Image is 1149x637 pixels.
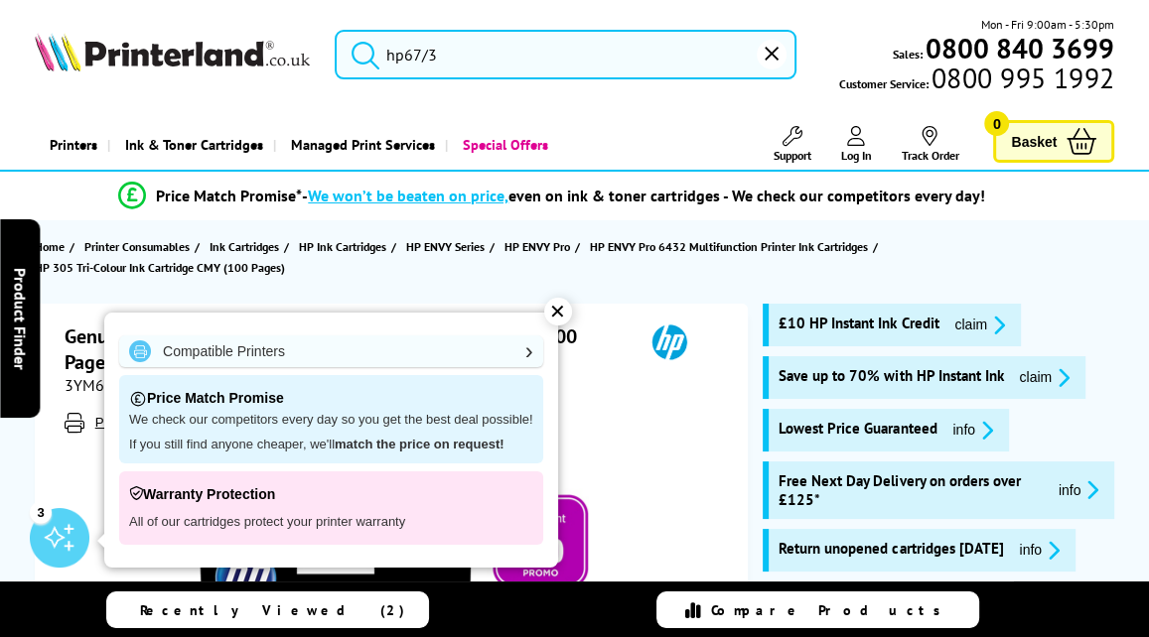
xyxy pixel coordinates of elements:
a: Recently Viewed (2) [106,591,429,628]
a: Home [35,236,70,257]
a: Compatible Printers [119,335,543,367]
a: Printers [35,119,107,170]
span: Log In [840,148,871,163]
h1: Genuine HP 3YM60AE 305 Tri-Colour Ink Cartridge CMY (100 Pages) [65,323,625,375]
span: Compare Products [711,601,951,619]
a: HP 305 Tri-Colour Ink Cartridge CMY (100 Pages) [35,257,290,278]
span: Basket [1011,128,1057,155]
div: - even on ink & toner cartridges - We check our competitors every day! [302,186,985,205]
span: Lowest Price Guaranteed [779,419,936,442]
span: 3YM60AE [65,375,131,395]
span: Mon - Fri 9:00am - 5:30pm [981,15,1114,34]
a: Managed Print Services [273,119,445,170]
span: 0 [984,111,1009,136]
button: promo-description [948,314,1011,336]
a: Ink & Toner Cartridges [107,119,273,170]
a: Printerland Logo [35,33,310,75]
p: All of our cartridges protect your printer warranty [129,508,533,535]
button: promo-description [946,419,999,442]
p: If you still find anyone cheaper, we'll [129,437,533,453]
strong: match the price on request! [335,437,503,451]
div: ✕ [544,298,572,325]
a: Track Order [901,126,958,163]
button: Printers compatible with this item [89,414,295,431]
a: HP ENVY Pro 6432 Multifunction Printer Ink Cartridges [590,236,873,257]
a: HP ENVY Pro [504,236,575,257]
span: HP ENVY Series [406,236,485,257]
a: HP ENVY Series [406,236,490,257]
img: HP [624,323,715,360]
span: Customer Service: [839,68,1114,93]
span: £10 HP Instant Ink Credit [779,314,938,336]
span: Ink Cartridges [210,236,279,257]
span: Printer Consumables [84,236,190,257]
span: HP ENVY Pro [504,236,570,257]
p: Price Match Promise [129,385,533,412]
a: Support [773,126,810,163]
button: promo-description [1013,366,1076,389]
span: Price Match Promise* [156,186,302,205]
img: Printerland Logo [35,33,310,71]
a: HP Ink Cartridges [299,236,391,257]
span: Ink & Toner Cartridges [125,119,263,170]
p: Warranty Protection [129,481,533,508]
a: 0800 840 3699 [923,39,1114,58]
a: Log In [840,126,871,163]
li: modal_Promise [10,179,1094,213]
a: Ink Cartridges [210,236,284,257]
div: 3 [30,501,52,523]
input: Search product [335,30,796,79]
span: Return unopened cartridges [DATE] [779,539,1003,562]
span: Home [35,236,65,257]
span: We won’t be beaten on price, [308,186,508,205]
button: promo-description [1053,478,1105,501]
span: 0800 995 1992 [929,68,1114,87]
span: HP ENVY Pro 6432 Multifunction Printer Ink Cartridges [590,236,868,257]
a: Printer Consumables [84,236,195,257]
a: Special Offers [445,119,558,170]
span: HP 305 Tri-Colour Ink Cartridge CMY (100 Pages) [35,257,285,278]
span: Sales: [893,45,923,64]
span: Free Next Day Delivery on orders over £125* [779,471,1042,509]
span: Recently Viewed (2) [140,601,405,619]
button: promo-description [1013,539,1066,562]
span: Product Finder [10,268,30,370]
p: We check our competitors every day so you get the best deal possible! [129,412,533,429]
span: Support [773,148,810,163]
span: Save up to 70% with HP Instant Ink [779,366,1003,389]
a: Compare Products [656,591,979,628]
b: 0800 840 3699 [926,30,1114,66]
span: HP Ink Cartridges [299,236,386,257]
a: Basket 0 [993,120,1114,163]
